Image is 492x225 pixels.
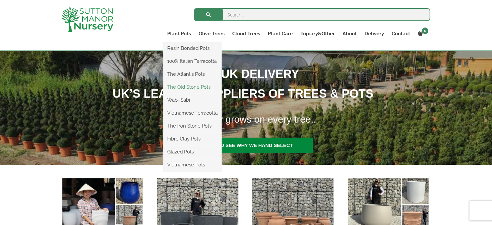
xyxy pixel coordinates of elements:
a: Glazed Pots [163,147,222,157]
h1: Where quality grows on every tree.. [156,110,474,129]
a: 0 [414,29,430,38]
a: Delivery [360,29,388,38]
a: 100% Italian Terracotta [163,56,222,66]
a: Contact [388,29,414,38]
a: Topiary&Other [296,29,338,38]
a: Resin Bonded Pots [163,43,222,53]
a: Vietnamese Terracotta [163,108,222,118]
a: Olive Trees [195,29,228,38]
a: Plant Care [264,29,296,38]
a: Fibre Clay Pots [163,134,222,144]
img: logo [61,6,113,32]
h1: FREE UK DELIVERY UK’S LEADING SUPPLIERS OF TREES & POTS [5,64,473,104]
a: The Iron Stone Pots [163,121,222,131]
a: Vietnamese Pots [163,160,222,170]
a: The Atlantis Pots [163,69,222,79]
a: Cloud Trees [228,29,264,38]
a: Plant Pots [163,29,195,38]
a: About [338,29,360,38]
a: Wabi-Sabi [163,95,222,105]
span: 0 [422,28,428,34]
a: The Old Stone Pots [163,82,222,92]
input: Search... [194,8,430,21]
